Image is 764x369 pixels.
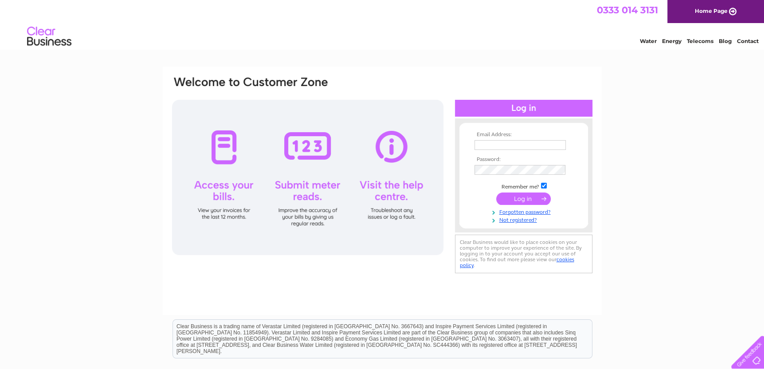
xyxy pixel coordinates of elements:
[455,235,592,273] div: Clear Business would like to place cookies on your computer to improve your experience of the sit...
[474,207,575,216] a: Forgotten password?
[472,181,575,190] td: Remember me?
[496,192,551,205] input: Submit
[474,215,575,224] a: Not registered?
[27,23,72,50] img: logo.png
[719,38,732,44] a: Blog
[737,38,759,44] a: Contact
[460,256,574,268] a: cookies policy
[640,38,657,44] a: Water
[597,4,658,16] a: 0333 014 3131
[472,132,575,138] th: Email Address:
[173,5,592,43] div: Clear Business is a trading name of Verastar Limited (registered in [GEOGRAPHIC_DATA] No. 3667643...
[662,38,682,44] a: Energy
[472,157,575,163] th: Password:
[687,38,713,44] a: Telecoms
